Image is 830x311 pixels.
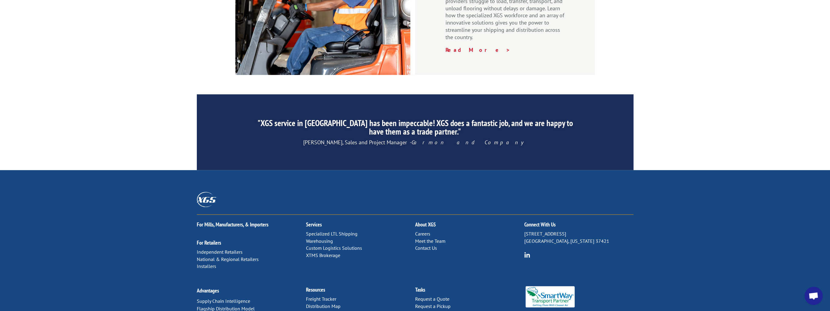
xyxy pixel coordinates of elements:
[197,263,216,269] a: Installers
[524,252,530,258] img: group-6
[415,221,436,228] a: About XGS
[415,231,430,237] a: Careers
[306,231,358,237] a: Specialized LTL Shipping
[524,230,633,245] p: [STREET_ADDRESS] [GEOGRAPHIC_DATA], [US_STATE] 37421
[524,222,633,230] h2: Connect With Us
[306,286,325,293] a: Resources
[306,252,340,258] a: XTMS Brokerage
[303,139,527,146] span: [PERSON_NAME], Sales and Project Manager -
[306,245,362,251] a: Custom Logistics Solutions
[197,249,243,255] a: Independent Retailers
[197,256,259,262] a: National & Regional Retailers
[415,245,437,251] a: Contact Us
[197,192,216,207] img: XGS_Logos_ALL_2024_All_White
[412,139,527,146] em: Garmon and Company
[306,296,336,302] a: Freight Tracker
[415,238,445,244] a: Meet the Team
[306,238,333,244] a: Warehousing
[415,296,449,302] a: Request a Quote
[805,287,823,305] a: Open chat
[197,221,268,228] a: For Mills, Manufacturers, & Importers
[254,119,576,139] h2: "XGS service in [GEOGRAPHIC_DATA] has been impeccable! XGS does a fantastic job, and we are happy...
[306,303,341,309] a: Distribution Map
[415,303,451,309] a: Request a Pickup
[445,46,510,53] a: Read More >
[306,221,322,228] a: Services
[197,287,219,294] a: Advantages
[415,287,524,296] h2: Tasks
[524,286,576,307] img: Smartway_Logo
[197,298,250,304] a: Supply Chain Intelligence
[197,239,221,246] a: For Retailers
